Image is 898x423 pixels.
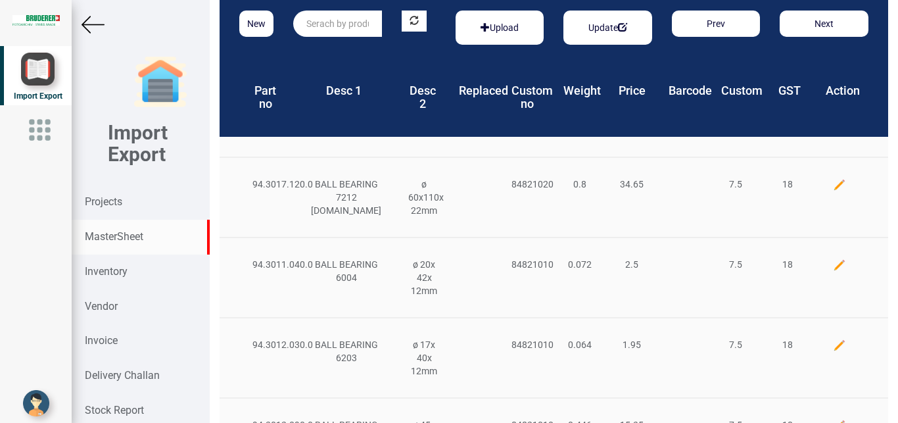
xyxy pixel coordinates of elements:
div: 34.65 [605,178,657,191]
button: Upload [473,17,527,38]
div: 84821010 [502,258,554,271]
h4: Weight [563,84,596,97]
strong: Delivery Challan [85,369,160,382]
strong: Inventory [85,265,128,278]
div: ø 60x110x 22mm [398,178,450,217]
h4: Desc 2 [406,84,439,111]
div: 84821010 [502,338,554,351]
button: Update [580,17,635,38]
div: Basic example [563,11,652,45]
button: Next [780,11,868,37]
img: edit.png [833,178,846,191]
div: 7.5 [709,338,761,351]
div: ø 20x 42x 12mm [398,258,450,297]
h4: Custom no [511,84,544,111]
button: Prev [672,11,761,37]
b: Import Export [108,121,168,166]
div: 0.072 [554,258,605,271]
h4: Custom [721,84,754,97]
div: 0.8 [554,178,605,191]
div: ø 17x 40x 12mm [398,338,450,378]
div: BALL BEARING 6004 [295,258,398,284]
div: 7.5 [709,258,761,271]
img: edit.png [833,259,846,272]
button: New [239,11,273,37]
strong: Projects [85,195,122,208]
h4: Action [826,84,859,97]
div: 94.3012.030.0 [243,338,295,351]
h4: Replaced [459,84,492,97]
div: 84821020 [502,178,554,191]
div: 1.95 [605,338,657,351]
img: garage-closed.png [134,56,187,109]
div: 0.064 [554,338,605,351]
div: 94.3011.040.0 [243,258,295,271]
strong: Vendor [85,300,118,312]
div: BALL BEARING 7212 [DOMAIN_NAME] [295,178,398,217]
div: 18 [761,178,813,191]
div: 94.3017.120.0 [243,178,295,191]
img: edit.png [833,339,846,352]
strong: MasterSheet [85,230,143,243]
div: 2.5 [605,258,657,271]
div: 18 [761,258,813,271]
h4: Part no [249,84,282,111]
strong: Stock Report [85,404,144,416]
div: BALL BEARING 6203 [295,338,398,364]
span: Import Export [14,91,62,101]
div: 18 [761,338,813,351]
h4: Barcode [669,84,701,97]
div: Basic example [456,11,544,45]
input: Serach by product part no [293,11,382,37]
h4: Price [616,84,649,97]
div: 7.5 [709,178,761,191]
strong: Invoice [85,334,118,347]
h4: Desc 1 [302,84,387,97]
h4: GST [773,84,806,97]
